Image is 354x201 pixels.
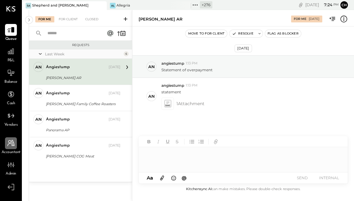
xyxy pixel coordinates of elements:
[309,17,319,21] div: [DATE]
[0,110,22,128] a: Vendors
[0,88,22,106] a: Cash
[180,174,189,182] button: @
[148,93,155,99] div: an
[186,61,198,66] span: 1:13 PM
[182,175,187,181] span: @
[139,16,183,22] div: [PERSON_NAME] AR
[2,150,21,155] span: Accountant
[0,67,22,85] a: Balance
[340,1,348,9] button: Ch
[35,64,42,70] div: an
[35,16,54,22] div: For Me
[305,2,339,8] div: [DATE]
[109,117,120,122] div: [DATE]
[7,101,15,106] span: Cash
[145,138,153,146] button: Bold
[0,137,22,155] a: Accountant
[45,51,122,57] div: Last Week
[46,116,70,123] div: angiestump
[26,3,31,8] div: Sa
[32,3,89,8] div: Shepherd and [PERSON_NAME]
[5,36,17,42] span: Queue
[186,83,198,88] span: 1:13 PM
[124,51,129,56] div: 4
[116,3,130,8] div: Allegria
[35,143,42,148] div: an
[46,64,70,70] div: angiestump
[145,175,155,181] button: Aa
[109,143,120,148] div: [DATE]
[265,30,301,37] button: Flag as Blocker
[46,75,119,81] div: [PERSON_NAME] AR
[0,45,22,63] a: P&L
[150,175,153,181] span: a
[7,58,15,63] span: P&L
[46,143,70,149] div: angiestump
[212,138,220,146] button: Add URL
[229,30,256,37] button: Resolve
[185,30,227,37] button: Move to for client
[161,89,181,95] p: statement
[176,97,204,110] span: 1 Attachment
[161,61,184,66] span: angiestump
[46,127,119,133] div: Panorama AP
[173,138,181,146] button: Strikethrough
[200,1,212,8] div: + 276
[35,90,42,96] div: an
[109,91,120,96] div: [DATE]
[56,16,81,22] div: For Client
[294,17,307,21] div: For Me
[188,138,196,146] button: Unordered List
[154,138,162,146] button: Italic
[4,122,18,128] span: Vendors
[46,153,119,159] div: [PERSON_NAME] COG Meat
[317,174,342,182] button: INTERNAL
[197,138,205,146] button: Ordered List
[164,138,172,146] button: Underline
[0,24,22,42] a: Queue
[82,16,101,22] div: Closed
[297,2,304,8] div: copy link
[234,44,252,52] div: [DATE]
[320,2,332,8] span: 7 : 24
[161,67,213,72] p: Statement of overpayment
[0,159,22,177] a: Admin
[161,83,184,88] span: angiestump
[46,101,119,107] div: [PERSON_NAME] Family Coffee Roasters
[333,2,339,7] span: pm
[109,65,120,70] div: [DATE]
[46,90,70,96] div: angiestump
[4,79,17,85] span: Balance
[290,174,315,182] button: SEND
[110,3,116,8] div: Al
[6,171,16,177] span: Admin
[148,64,155,70] div: an
[35,116,42,122] div: an
[32,43,129,47] div: Requests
